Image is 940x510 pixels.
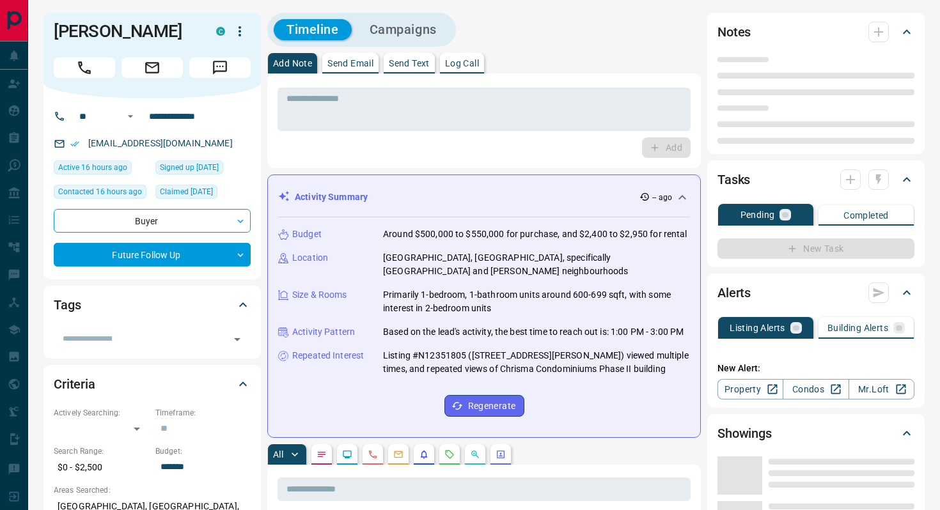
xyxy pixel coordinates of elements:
[54,209,251,233] div: Buyer
[70,139,79,148] svg: Email Verified
[327,59,373,68] p: Send Email
[783,379,849,399] a: Condos
[54,290,251,320] div: Tags
[470,449,480,460] svg: Opportunities
[54,407,149,419] p: Actively Searching:
[292,349,364,362] p: Repeated Interest
[292,251,328,265] p: Location
[292,325,355,339] p: Activity Pattern
[216,27,225,36] div: condos.ca
[444,449,455,460] svg: Requests
[274,19,352,40] button: Timeline
[54,58,115,78] span: Call
[342,449,352,460] svg: Lead Browsing Activity
[54,185,149,203] div: Fri Sep 12 2025
[389,59,430,68] p: Send Text
[383,288,690,315] p: Primarily 1-bedroom, 1-bathroom units around 600-699 sqft, with some interest in 2-bedroom units
[273,59,312,68] p: Add Note
[717,169,750,190] h2: Tasks
[155,407,251,419] p: Timeframe:
[843,211,889,220] p: Completed
[717,362,914,375] p: New Alert:
[393,449,403,460] svg: Emails
[368,449,378,460] svg: Calls
[189,58,251,78] span: Message
[717,17,914,47] div: Notes
[295,190,368,204] p: Activity Summary
[444,395,524,417] button: Regenerate
[54,21,197,42] h1: [PERSON_NAME]
[717,418,914,449] div: Showings
[383,325,684,339] p: Based on the lead's activity, the best time to reach out is: 1:00 PM - 3:00 PM
[58,185,142,198] span: Contacted 16 hours ago
[717,277,914,308] div: Alerts
[652,192,672,203] p: -- ago
[827,323,888,332] p: Building Alerts
[88,138,233,148] a: [EMAIL_ADDRESS][DOMAIN_NAME]
[357,19,450,40] button: Campaigns
[496,449,506,460] svg: Agent Actions
[383,349,690,376] p: Listing #N12351805 ([STREET_ADDRESS][PERSON_NAME]) viewed multiple times, and repeated views of C...
[292,288,347,302] p: Size & Rooms
[717,22,751,42] h2: Notes
[717,164,914,195] div: Tasks
[383,228,687,241] p: Around $500,000 to $550,000 for purchase, and $2,400 to $2,950 for rental
[228,330,246,348] button: Open
[155,160,251,178] div: Mon May 15 2017
[54,369,251,399] div: Criteria
[717,282,751,303] h2: Alerts
[54,160,149,178] div: Fri Sep 12 2025
[717,423,772,444] h2: Showings
[383,251,690,278] p: [GEOGRAPHIC_DATA], [GEOGRAPHIC_DATA], specifically [GEOGRAPHIC_DATA] and [PERSON_NAME] neighbourh...
[292,228,322,241] p: Budget
[54,295,81,315] h2: Tags
[54,374,95,394] h2: Criteria
[419,449,429,460] svg: Listing Alerts
[121,58,183,78] span: Email
[54,457,149,478] p: $0 - $2,500
[54,445,149,457] p: Search Range:
[58,161,127,174] span: Active 16 hours ago
[160,161,219,174] span: Signed up [DATE]
[740,210,775,219] p: Pending
[155,185,251,203] div: Fri Apr 07 2023
[445,59,479,68] p: Log Call
[849,379,914,399] a: Mr.Loft
[278,185,690,209] div: Activity Summary-- ago
[317,449,327,460] svg: Notes
[730,323,785,332] p: Listing Alerts
[155,445,251,457] p: Budget:
[123,109,138,124] button: Open
[717,379,783,399] a: Property
[273,450,283,459] p: All
[54,484,251,496] p: Areas Searched:
[160,185,213,198] span: Claimed [DATE]
[54,243,251,267] div: Future Follow Up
